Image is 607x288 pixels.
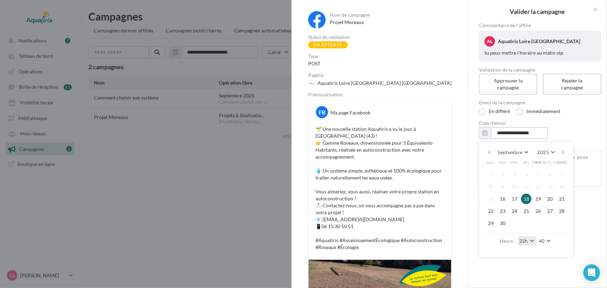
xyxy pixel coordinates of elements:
[545,206,555,216] button: 27
[486,194,496,204] button: 15
[308,80,315,87] img: 359807619_746627444137250_22851600663804658_n.png
[308,60,451,67] div: POST
[557,194,567,204] button: 21
[308,92,451,97] div: Prévisualisation
[308,73,456,78] div: Page(s)
[558,159,566,165] span: Dim
[330,13,449,17] div: Nom de campagne
[479,67,601,72] label: Validation de la campagne
[517,108,560,115] label: Immédiatement
[521,206,532,216] button: 25
[479,23,601,28] span: Commentaire de l'affilié
[479,121,601,126] label: Date d'envoi
[486,182,496,192] button: 8
[308,54,451,59] div: Type
[521,194,532,204] button: 18
[497,218,508,229] button: 30
[583,264,600,281] div: Open Intercom Messenger
[479,100,601,105] label: Envoi de la campagne
[487,38,493,45] span: AL
[500,239,516,243] label: Heure :
[521,169,532,180] button: 4
[479,8,596,15] h2: Valider la campagne
[509,194,520,204] button: 17
[486,169,496,180] button: 1
[498,159,507,165] span: Mar
[308,41,348,48] div: En attente
[545,194,555,204] button: 20
[557,206,567,216] button: 28
[510,159,519,165] span: Mer
[479,108,510,115] label: En différé
[308,35,451,40] div: Statut de validation
[497,194,508,204] button: 16
[533,182,543,192] button: 12
[545,182,555,192] button: 13
[495,147,531,157] button: Septembre
[518,236,536,246] button: 22h
[533,194,543,204] button: 19
[521,182,532,192] button: 11
[316,126,444,251] p: 🌱 Une nouvelle station Aquatiris a vu le jour à [GEOGRAPHIC_DATA] (43) ! 👉 Gamme Roseaux, dimensi...
[485,49,596,56] div: tu peux mettre l'horaire au matin stp
[535,147,557,157] button: 2025
[497,206,508,216] button: 23
[330,109,370,116] div: Ma page Facebook
[318,80,452,87] div: Aquatiris Loire [GEOGRAPHIC_DATA] [GEOGRAPHIC_DATA]
[537,236,553,246] button: 40
[545,169,555,180] button: 6
[519,238,528,244] span: 22h
[509,182,520,192] button: 10
[509,206,520,216] button: 24
[537,149,549,155] span: 2025
[509,169,520,180] button: 3
[486,206,496,216] button: 22
[487,159,495,165] span: Lun
[533,206,543,216] button: 26
[497,182,508,192] button: 9
[316,106,328,118] div: FB
[487,77,529,91] div: Approuver la campagne
[523,159,530,165] span: Jeu
[308,79,456,86] a: Aquatiris Loire [GEOGRAPHIC_DATA] [GEOGRAPHIC_DATA]
[498,38,580,44] span: Aquatiris Loire [GEOGRAPHIC_DATA]
[539,238,545,244] span: 40
[532,159,568,165] span: [PERSON_NAME]
[497,169,508,180] button: 2
[486,218,496,229] button: 29
[330,19,449,26] div: Projet Moreaux
[557,169,567,180] button: 7
[557,182,567,192] button: 14
[533,169,543,180] button: 5
[498,149,522,155] span: Septembre
[551,77,593,91] div: Rejeter la campagne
